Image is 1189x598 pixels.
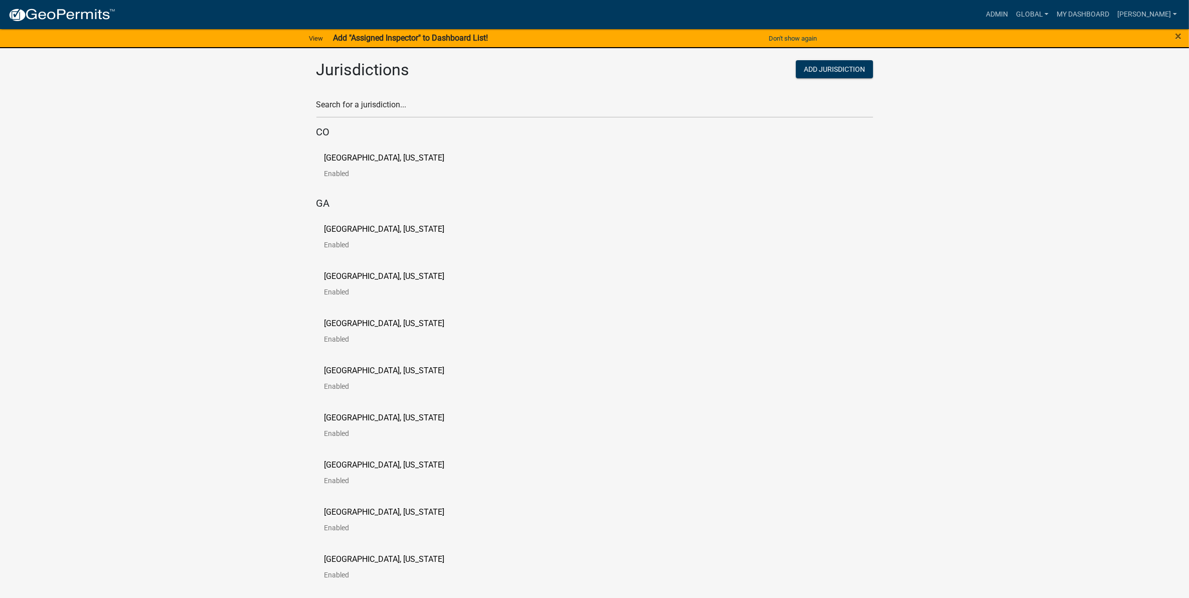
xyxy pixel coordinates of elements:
[982,5,1012,24] a: Admin
[324,320,461,351] a: [GEOGRAPHIC_DATA], [US_STATE]Enabled
[324,272,461,304] a: [GEOGRAPHIC_DATA], [US_STATE]Enabled
[324,170,461,177] p: Enabled
[324,414,445,422] p: [GEOGRAPHIC_DATA], [US_STATE]
[324,320,445,328] p: [GEOGRAPHIC_DATA], [US_STATE]
[796,60,873,78] button: Add Jurisdiction
[324,571,461,578] p: Enabled
[324,414,461,445] a: [GEOGRAPHIC_DATA], [US_STATE]Enabled
[324,288,461,295] p: Enabled
[316,197,873,209] h5: GA
[1175,29,1181,43] span: ×
[765,30,821,47] button: Don't show again
[324,430,461,437] p: Enabled
[324,508,445,516] p: [GEOGRAPHIC_DATA], [US_STATE]
[324,555,445,563] p: [GEOGRAPHIC_DATA], [US_STATE]
[305,30,327,47] a: View
[324,461,445,469] p: [GEOGRAPHIC_DATA], [US_STATE]
[324,555,461,586] a: [GEOGRAPHIC_DATA], [US_STATE]Enabled
[316,126,873,138] h5: CO
[333,33,488,43] strong: Add "Assigned Inspector" to Dashboard List!
[324,508,461,539] a: [GEOGRAPHIC_DATA], [US_STATE]Enabled
[1053,5,1113,24] a: My Dashboard
[1175,30,1181,42] button: Close
[324,272,445,280] p: [GEOGRAPHIC_DATA], [US_STATE]
[1113,5,1181,24] a: [PERSON_NAME]
[324,367,461,398] a: [GEOGRAPHIC_DATA], [US_STATE]Enabled
[324,461,461,492] a: [GEOGRAPHIC_DATA], [US_STATE]Enabled
[324,477,461,484] p: Enabled
[316,60,587,79] h2: Jurisdictions
[324,241,461,248] p: Enabled
[1012,5,1053,24] a: Global
[324,225,461,256] a: [GEOGRAPHIC_DATA], [US_STATE]Enabled
[324,336,461,343] p: Enabled
[324,154,461,185] a: [GEOGRAPHIC_DATA], [US_STATE]Enabled
[324,367,445,375] p: [GEOGRAPHIC_DATA], [US_STATE]
[324,383,461,390] p: Enabled
[324,524,461,531] p: Enabled
[324,225,445,233] p: [GEOGRAPHIC_DATA], [US_STATE]
[324,154,445,162] p: [GEOGRAPHIC_DATA], [US_STATE]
